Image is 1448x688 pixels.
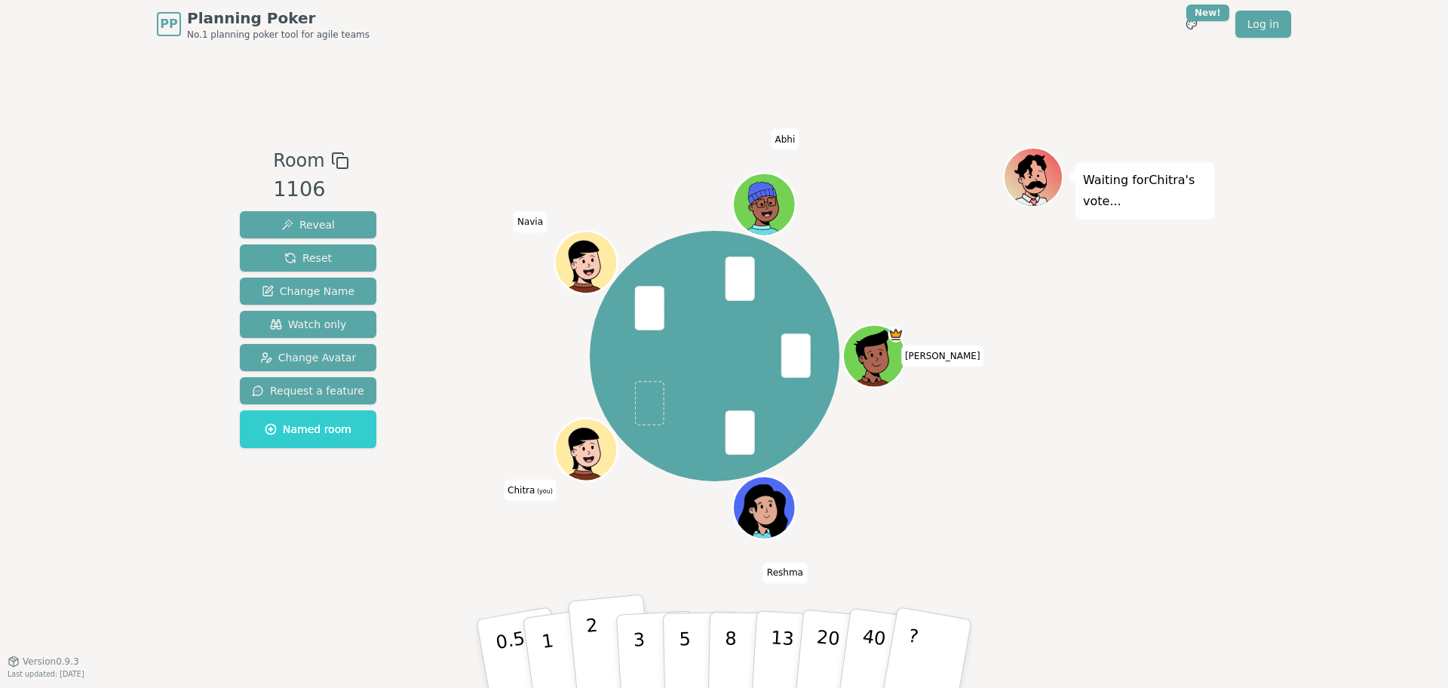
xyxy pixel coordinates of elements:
button: Change Avatar [240,344,376,371]
button: Watch only [240,311,376,338]
span: Planning Poker [187,8,370,29]
div: 1106 [273,174,348,205]
span: Click to change your name [772,128,799,149]
span: (you) [535,487,553,494]
button: New! [1178,11,1205,38]
button: Change Name [240,278,376,305]
span: Click to change your name [763,562,807,583]
span: Click to change your name [901,346,984,367]
button: Version0.9.3 [8,656,79,668]
span: Click to change your name [514,211,547,232]
a: PPPlanning PokerNo.1 planning poker tool for agile teams [157,8,370,41]
span: Request a feature [252,383,364,398]
span: Change Avatar [260,350,357,365]
button: Request a feature [240,377,376,404]
span: Last updated: [DATE] [8,670,84,678]
button: Named room [240,410,376,448]
span: Named room [265,422,351,437]
span: Reveal [281,217,335,232]
button: Reset [240,244,376,272]
span: Matt is the host [888,327,903,342]
span: Reset [284,250,332,266]
span: Version 0.9.3 [23,656,79,668]
button: Reveal [240,211,376,238]
span: Room [273,147,324,174]
div: New! [1186,5,1229,21]
a: Log in [1235,11,1291,38]
span: Watch only [270,317,347,332]
button: Click to change your avatar [557,420,615,479]
p: Waiting for Chitra 's vote... [1083,170,1207,212]
span: Click to change your name [504,479,557,500]
span: Change Name [262,284,354,299]
span: No.1 planning poker tool for agile teams [187,29,370,41]
span: PP [160,15,177,33]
